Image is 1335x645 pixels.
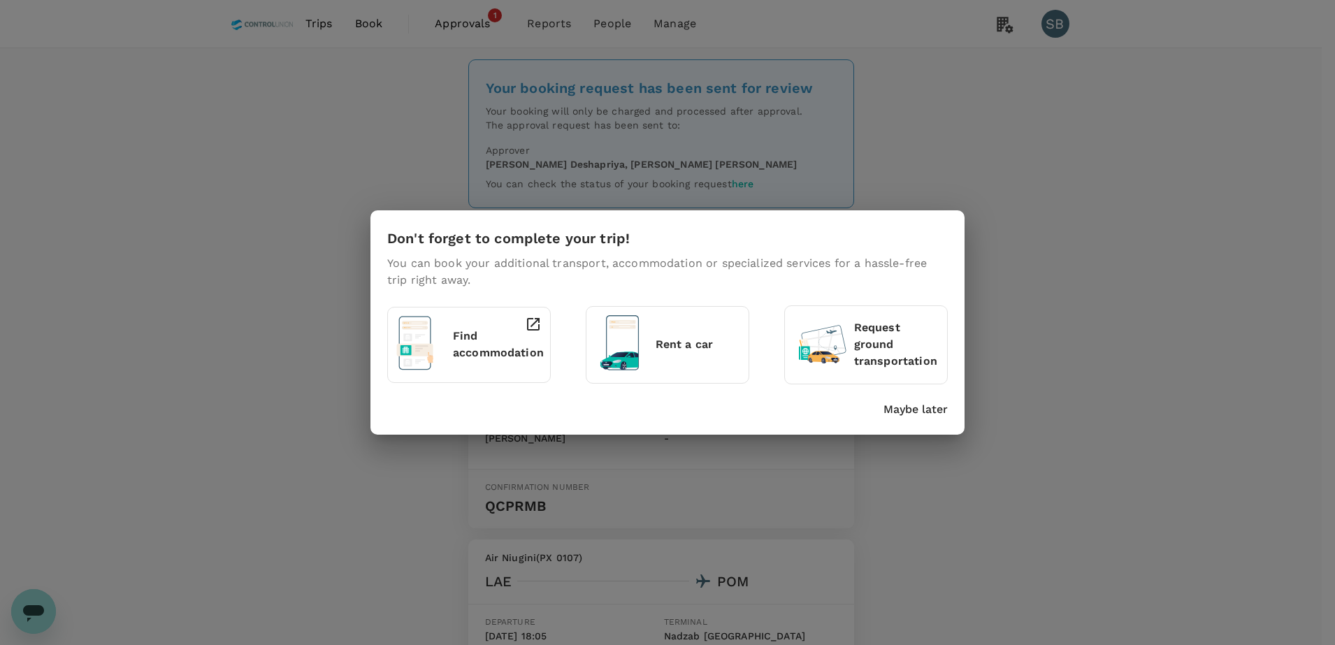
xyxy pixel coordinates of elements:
[387,227,630,249] h6: Don't forget to complete your trip!
[656,336,740,353] p: Rent a car
[854,319,939,370] p: Request ground transportation
[453,328,544,361] p: Find accommodation
[883,401,948,418] button: Maybe later
[387,255,948,289] p: You can book your additional transport, accommodation or specialized services for a hassle-free t...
